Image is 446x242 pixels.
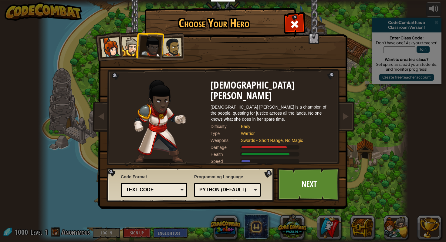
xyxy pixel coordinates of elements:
[241,123,326,129] div: Easy
[146,17,282,30] h1: Choose Your Hero
[241,137,326,143] div: Swords - Short Range, No Magic
[115,32,143,59] li: Sir Tharin Thunderfist
[211,123,241,129] div: Difficulty
[156,32,184,61] li: Alejandro the Duelist
[211,104,332,122] div: [DEMOGRAPHIC_DATA] [PERSON_NAME] is a champion of the people, questing for justice across all the...
[126,187,178,193] div: Text code
[211,130,241,136] div: Type
[211,151,241,157] div: Health
[93,32,123,61] li: Captain Anya Weston
[135,31,164,60] li: Lady Ida Justheart
[211,80,332,101] h2: [DEMOGRAPHIC_DATA] [PERSON_NAME]
[134,80,186,163] img: champion-pose.png
[211,137,241,143] div: Weapons
[121,174,187,180] span: Code Format
[211,151,332,157] div: Gains 140% of listed Warrior armor health.
[199,187,252,193] div: Python (Default)
[211,158,332,164] div: Moves at 6 meters per second.
[106,168,276,202] img: language-selector-background.png
[194,174,261,180] span: Programming Language
[241,130,326,136] div: Warrior
[211,144,241,150] div: Damage
[211,158,241,164] div: Speed
[211,144,332,150] div: Deals 120% of listed Warrior weapon damage.
[277,168,341,201] a: Next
